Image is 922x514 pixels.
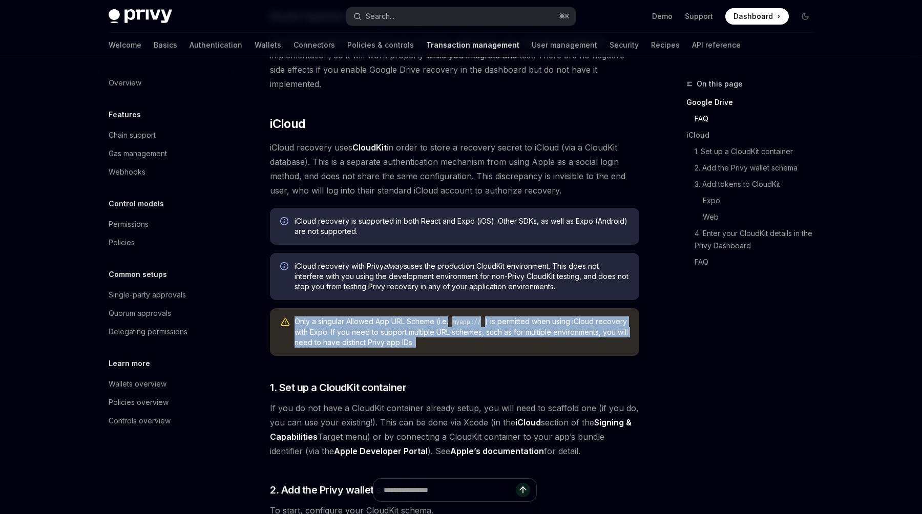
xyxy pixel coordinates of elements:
[448,317,485,327] code: myapp://
[109,307,171,319] div: Quorum approvals
[532,33,597,57] a: User management
[109,415,171,427] div: Controls overview
[100,375,232,393] a: Wallets overview
[450,446,544,457] a: Apple’s documentation
[703,209,822,225] a: Web
[109,396,169,409] div: Policies overview
[100,393,232,412] a: Policies overview
[725,8,789,25] a: Dashboard
[100,215,232,233] a: Permissions
[652,11,673,22] a: Demo
[109,357,150,370] h5: Learn more
[280,262,290,272] svg: Info
[100,233,232,252] a: Policies
[352,142,387,153] a: CloudKit
[695,111,822,127] a: FAQ
[270,116,305,132] span: iCloud
[255,33,281,57] a: Wallets
[686,94,822,111] a: Google Drive
[109,268,167,281] h5: Common setups
[190,33,242,57] a: Authentication
[685,11,713,22] a: Support
[280,317,290,328] svg: Warning
[516,483,530,497] button: Send message
[109,109,141,121] h5: Features
[797,8,813,25] button: Toggle dark mode
[610,33,639,57] a: Security
[154,33,177,57] a: Basics
[109,9,172,24] img: dark logo
[100,412,232,430] a: Controls overview
[515,417,541,427] strong: iCloud
[366,10,394,23] div: Search...
[295,316,629,348] span: Only a singular Allowed App URL Scheme (i.e. ) is permitted when using iCloud recovery with Expo....
[100,144,232,163] a: Gas management
[100,304,232,323] a: Quorum approvals
[692,33,741,57] a: API reference
[109,147,167,160] div: Gas management
[334,446,428,457] a: Apple Developer Portal
[109,198,164,210] h5: Control models
[109,77,141,89] div: Overview
[347,33,414,57] a: Policies & controls
[109,378,166,390] div: Wallets overview
[109,218,149,230] div: Permissions
[109,326,187,338] div: Delegating permissions
[295,216,629,237] span: iCloud recovery is supported in both React and Expo (iOS). Other SDKs, as well as Expo (Android) ...
[109,129,156,141] div: Chain support
[109,33,141,57] a: Welcome
[295,261,629,292] span: iCloud recovery with Privy uses the production CloudKit environment. This does not interfere with...
[695,254,822,270] a: FAQ
[651,33,680,57] a: Recipes
[294,33,335,57] a: Connectors
[426,33,519,57] a: Transaction management
[697,78,743,90] span: On this page
[270,140,639,198] span: iCloud recovery uses in order to store a recovery secret to iCloud (via a CloudKit database). Thi...
[559,12,570,20] span: ⌘ K
[100,323,232,341] a: Delegating permissions
[703,192,822,209] a: Expo
[109,237,135,249] div: Policies
[270,380,406,395] span: 1. Set up a CloudKit container
[100,74,232,92] a: Overview
[346,7,576,26] button: Search...⌘K
[270,34,639,91] span: You should enable Google Drive as a recovery method for your app before beginning implementation,...
[100,126,232,144] a: Chain support
[695,160,822,176] a: 2. Add the Privy wallet schema
[109,289,186,301] div: Single-party approvals
[695,176,822,192] a: 3. Add tokens to CloudKit
[270,401,639,458] span: If you do not have a CloudKit container already setup, you will need to scaffold one (if you do, ...
[695,225,822,254] a: 4. Enter your CloudKit details in the Privy Dashboard
[100,286,232,304] a: Single-party approvals
[109,166,145,178] div: Webhooks
[695,143,822,160] a: 1. Set up a CloudKit container
[280,217,290,227] svg: Info
[100,163,232,181] a: Webhooks
[686,127,822,143] a: iCloud
[734,11,773,22] span: Dashboard
[384,262,407,270] em: always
